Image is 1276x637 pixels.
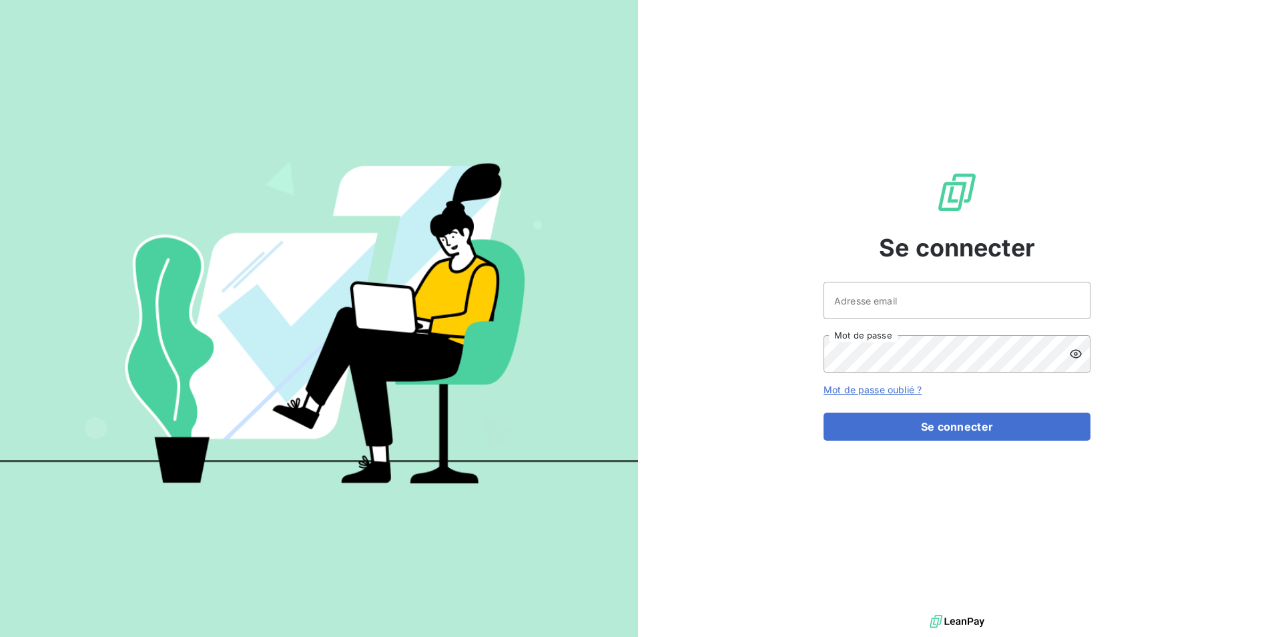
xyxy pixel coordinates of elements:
[824,282,1090,319] input: placeholder
[936,171,978,214] img: Logo LeanPay
[824,413,1090,441] button: Se connecter
[879,230,1035,266] span: Se connecter
[930,612,984,632] img: logo
[824,384,922,395] a: Mot de passe oublié ?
